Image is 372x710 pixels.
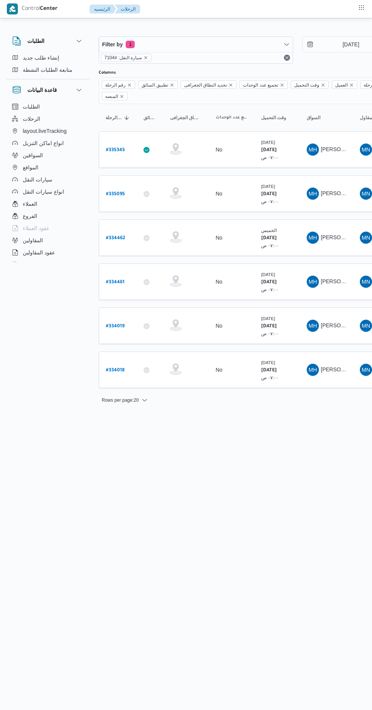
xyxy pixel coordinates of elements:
span: [PERSON_NAME] [321,366,364,372]
a: #335345 [106,145,125,155]
div: Muhammad Nasar Kaml Abas [360,188,372,200]
div: Muhammad Nasar Kaml Abas [360,364,372,376]
a: #334461 [106,277,125,287]
small: ٠٧:٠٠ ص [261,243,279,248]
span: العميل [335,81,348,89]
div: No [216,190,222,197]
span: متابعة الطلبات النشطة [23,65,73,74]
span: وقت التحميل [261,115,286,121]
span: السواق [307,115,320,121]
button: سيارات النقل [9,174,87,186]
div: No [216,146,222,153]
button: تحديد النطاق الجغرافى [167,112,205,124]
b: [DATE] [261,324,277,329]
small: ٠٧:٠٠ ص [261,375,279,380]
button: اجهزة التليفون [9,259,87,271]
span: MH [309,320,317,332]
span: المقاولين [23,236,43,245]
span: سيارة النقل: #7104 [101,54,151,62]
small: الخميس [261,228,277,233]
div: Muhammad Hassan Abadaldaiam Saaid [307,364,319,376]
a: #335095 [106,189,125,199]
button: remove selected entity [143,55,148,60]
span: MN [362,188,370,200]
span: [PERSON_NAME] [321,146,364,152]
small: ٠٧:٠٠ ص [261,331,279,336]
div: Muhammad Hassan Abadaldaiam Saaid [307,188,319,200]
button: Remove رقم الرحلة from selection in this group [127,83,132,87]
span: تطبيق السائق [142,81,168,89]
div: قاعدة البيانات [6,101,90,265]
button: Filter by1 active filters [99,37,293,52]
span: Filter by [102,40,123,49]
span: تجميع عدد الوحدات [243,81,278,89]
span: الرحلات [23,114,40,123]
span: [PERSON_NAME] [321,234,364,240]
div: Muhammad Hassan Abadaldaiam Saaid [307,232,319,244]
div: Muhammad Hassan Abadaldaiam Saaid [307,320,319,332]
button: العملاء [9,198,87,210]
div: No [216,234,222,241]
button: انواع اماكن التنزيل [9,137,87,149]
span: انواع اماكن التنزيل [23,139,64,148]
svg: Sorted in descending order [124,115,130,121]
b: [DATE] [261,148,277,153]
button: عقود المقاولين [9,246,87,259]
span: تجميع عدد الوحدات [216,115,247,121]
span: MN [362,144,370,156]
span: تطبيق السائق [143,115,156,121]
span: رقم الرحلة [102,80,135,89]
span: 1 active filters [126,41,135,48]
a: #334018 [106,365,125,375]
span: MH [309,364,317,376]
button: الرحلات [9,113,87,125]
button: متابعة الطلبات النشطة [9,64,87,76]
span: تجميع عدد الوحدات [240,80,288,89]
span: سيارة النقل: #7104 [104,54,142,61]
button: قاعدة البيانات [12,85,84,95]
button: layout.liveTracking [9,125,87,137]
b: [DATE] [261,236,277,241]
span: المنصه [102,92,128,100]
button: الفروع [9,210,87,222]
b: # 334019 [106,324,125,329]
b: # 334018 [106,368,125,373]
span: وقت التحميل [291,80,329,89]
button: Remove [282,53,292,62]
span: MH [309,276,317,288]
a: #334019 [106,321,125,331]
button: الرحلات [115,5,140,14]
button: عقود العملاء [9,222,87,234]
button: Remove تطبيق السائق from selection in this group [170,83,174,87]
span: layout.liveTracking [23,126,66,136]
b: [DATE] [261,368,277,373]
span: وقت التحميل [294,81,319,89]
span: السواقين [23,151,43,160]
span: عقود العملاء [23,224,49,233]
b: # 334462 [106,236,125,241]
button: Remove المنصه from selection in this group [120,94,124,99]
button: رقم الرحلةSorted in descending order [102,112,133,124]
small: ٠٧:٠٠ ص [261,199,279,204]
span: رقم الرحلة; Sorted in descending order [106,115,122,121]
div: No [216,278,222,285]
span: انواع سيارات النقل [23,187,64,196]
h3: قاعدة البيانات [27,85,57,95]
small: [DATE] [261,184,275,189]
div: No [216,322,222,329]
span: MN [362,232,370,244]
span: MH [309,232,317,244]
button: Remove تجميع عدد الوحدات from selection in this group [280,83,284,87]
button: Remove وقت التحميل from selection in this group [321,83,325,87]
button: الطلبات [9,101,87,113]
div: Muhammad Hassan Abadaldaiam Saaid [307,276,319,288]
div: Muhammad Nasar Kaml Abas [360,144,372,156]
button: وقت التحميل [258,112,296,124]
button: Rows per page:20 [99,396,151,405]
a: #334462 [106,233,125,243]
small: [DATE] [261,140,275,145]
button: السواق [304,112,349,124]
span: رقم الرحلة [105,81,126,89]
button: المواقع [9,161,87,174]
div: Muhammad Nasar Kaml Abas [360,276,372,288]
